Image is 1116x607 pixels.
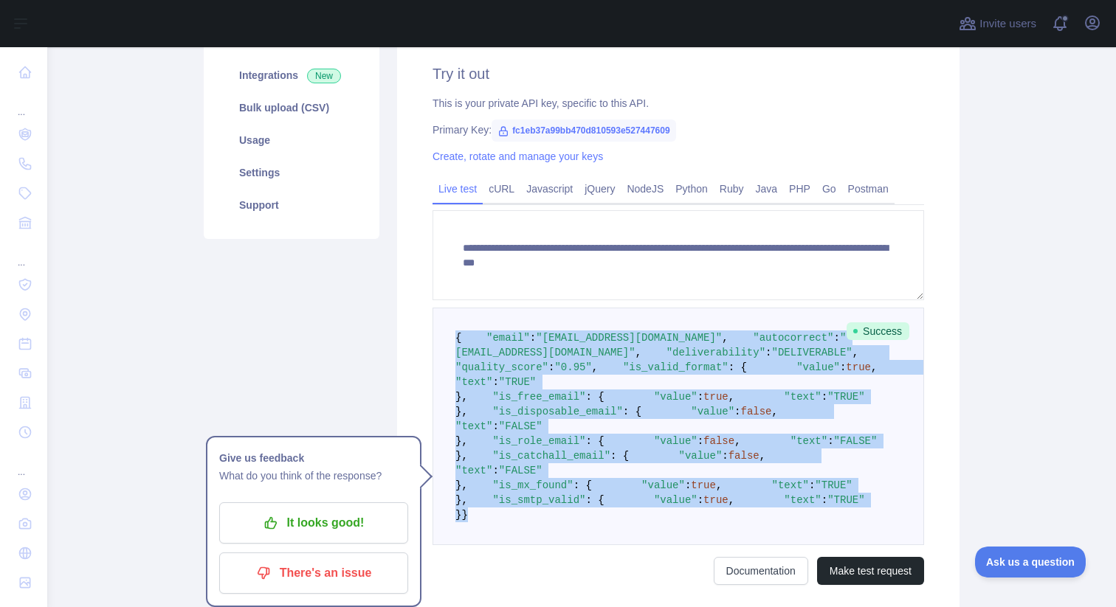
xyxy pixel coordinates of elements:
[592,361,598,373] span: ,
[685,479,691,491] span: :
[827,391,864,403] span: "TRUE"
[691,406,734,417] span: "value"
[796,361,840,373] span: "value"
[847,322,909,340] span: Success
[846,361,871,373] span: true
[759,450,765,462] span: ,
[641,479,685,491] span: "value"
[492,119,676,142] span: fc1eb37a99bb470d810593e527447609
[753,332,833,344] span: "autocorrect"
[714,177,750,201] a: Ruby
[492,435,585,447] span: "is_role_email"
[221,156,362,189] a: Settings
[728,494,734,506] span: ,
[772,406,778,417] span: ,
[771,347,852,358] span: "DELIVERABLE"
[12,239,35,268] div: ...
[809,479,815,491] span: :
[842,177,895,201] a: Postman
[654,435,697,447] span: "value"
[12,448,35,478] div: ...
[455,465,492,476] span: "text"
[221,59,362,91] a: Integrations New
[492,391,585,403] span: "is_free_email"
[697,494,703,506] span: :
[679,450,723,462] span: "value"
[433,96,924,111] div: This is your private API key, specific to this API.
[219,449,408,467] h1: Give us feedback
[12,89,35,118] div: ...
[585,435,604,447] span: : {
[585,494,604,506] span: : {
[455,479,468,491] span: },
[784,391,821,403] span: "text"
[654,391,697,403] span: "value"
[703,494,728,506] span: true
[697,391,703,403] span: :
[455,406,468,417] span: },
[573,479,592,491] span: : {
[750,177,784,201] a: Java
[691,479,716,491] span: true
[871,361,877,373] span: ,
[821,494,827,506] span: :
[741,406,772,417] span: false
[579,177,621,201] a: jQuery
[433,63,924,84] h2: Try it out
[783,177,816,201] a: PHP
[520,177,579,201] a: Javascript
[492,420,498,432] span: :
[455,494,468,506] span: },
[703,391,728,403] span: true
[840,361,846,373] span: :
[697,435,703,447] span: :
[621,177,669,201] a: NodeJS
[499,376,536,388] span: "TRUE"
[610,450,629,462] span: : {
[827,435,833,447] span: :
[772,479,809,491] span: "text"
[455,435,468,447] span: },
[433,150,603,162] a: Create, rotate and manage your keys
[703,435,734,447] span: false
[492,465,498,476] span: :
[492,494,585,506] span: "is_smtp_valid"
[827,494,864,506] span: "TRUE"
[666,347,765,358] span: "deliverability"
[734,435,740,447] span: ,
[483,177,520,201] a: cURL
[492,376,498,388] span: :
[834,435,878,447] span: "FALSE"
[455,509,461,521] span: }
[548,361,554,373] span: :
[979,15,1036,32] span: Invite users
[461,509,467,521] span: }
[765,347,771,358] span: :
[716,479,722,491] span: ,
[554,361,591,373] span: "0.95"
[728,450,759,462] span: false
[728,361,747,373] span: : {
[219,467,408,485] p: What do you think of the response?
[790,435,827,447] span: "text"
[852,347,858,358] span: ,
[623,406,641,417] span: : {
[536,332,722,344] span: "[EMAIL_ADDRESS][DOMAIN_NAME]"
[492,450,610,462] span: "is_catchall_email"
[815,479,852,491] span: "TRUE"
[530,332,536,344] span: :
[623,361,728,373] span: "is_valid_format"
[455,420,492,432] span: "text"
[734,406,740,417] span: :
[455,376,492,388] span: "text"
[455,332,461,344] span: {
[821,391,827,403] span: :
[816,177,842,201] a: Go
[784,494,821,506] span: "text"
[499,420,542,432] span: "FALSE"
[722,332,728,344] span: ,
[455,361,548,373] span: "quality_score"
[221,124,362,156] a: Usage
[585,391,604,403] span: : {
[956,12,1039,35] button: Invite users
